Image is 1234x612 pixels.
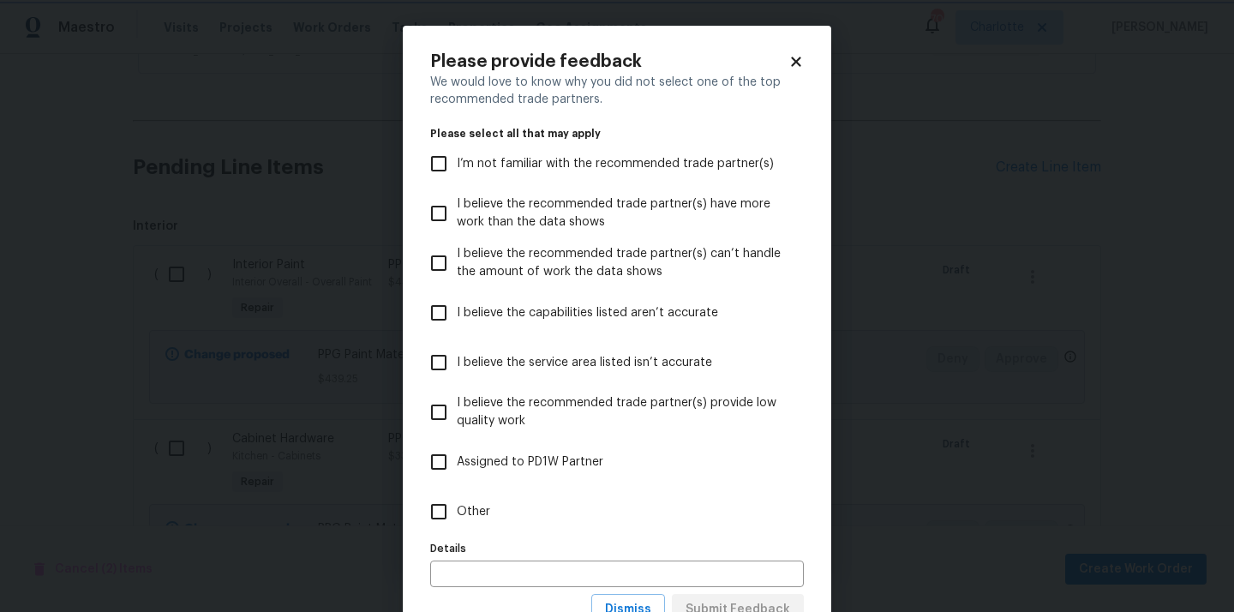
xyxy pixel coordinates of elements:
[430,543,804,554] label: Details
[457,503,490,521] span: Other
[457,354,712,372] span: I believe the service area listed isn’t accurate
[457,155,774,173] span: I’m not familiar with the recommended trade partner(s)
[457,245,790,281] span: I believe the recommended trade partner(s) can’t handle the amount of work the data shows
[430,74,804,108] div: We would love to know why you did not select one of the top recommended trade partners.
[457,453,603,471] span: Assigned to PD1W Partner
[430,53,788,70] h2: Please provide feedback
[457,304,718,322] span: I believe the capabilities listed aren’t accurate
[457,394,790,430] span: I believe the recommended trade partner(s) provide low quality work
[430,129,804,139] legend: Please select all that may apply
[457,195,790,231] span: I believe the recommended trade partner(s) have more work than the data shows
